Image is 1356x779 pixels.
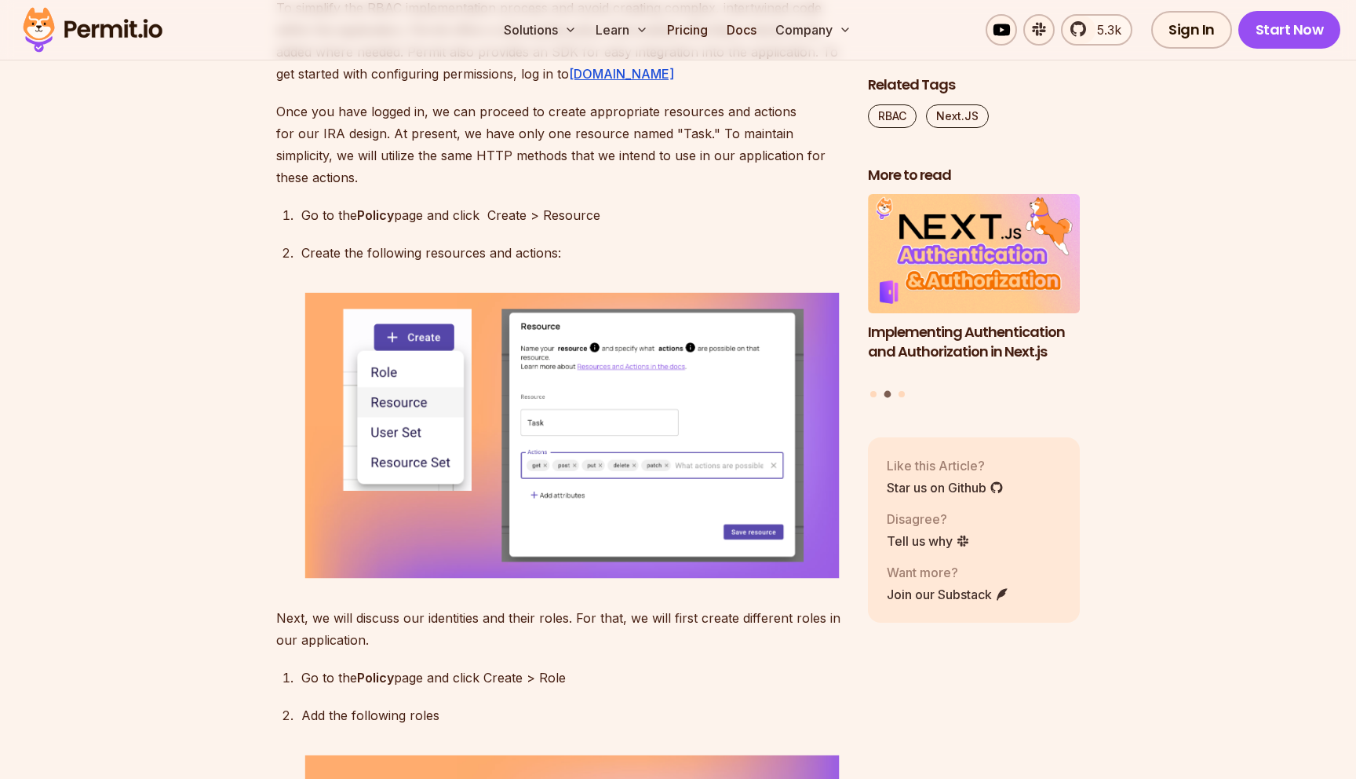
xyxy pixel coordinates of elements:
[899,391,905,397] button: Go to slide 3
[868,104,917,128] a: RBAC
[868,195,1080,382] li: 2 of 3
[868,195,1080,314] img: Implementing Authentication and Authorization in Next.js
[887,510,970,528] p: Disagree?
[301,704,843,726] p: Add the following roles
[661,14,714,46] a: Pricing
[1151,11,1232,49] a: Sign In
[887,585,1009,604] a: Join our Substack
[589,14,654,46] button: Learn
[868,195,1080,382] a: Implementing Authentication and Authorization in Next.jsImplementing Authentication and Authoriza...
[301,667,843,689] p: Go to the page and click Create > Role
[887,478,1004,497] a: Star us on Github
[868,166,1080,185] h2: More to read
[357,207,394,223] strong: Policy
[498,14,583,46] button: Solutions
[301,242,843,264] p: Create the following resources and actions:
[1238,11,1341,49] a: Start Now
[887,456,1004,475] p: Like this Article?
[301,289,843,583] img: Frame 68089.png
[276,607,843,651] p: Next, we will discuss our identities and their roles. For that, we will first create different ro...
[868,323,1080,362] h3: Implementing Authentication and Authorization in Next.js
[870,391,877,397] button: Go to slide 1
[926,104,989,128] a: Next.JS
[868,195,1080,400] div: Posts
[868,75,1080,95] h2: Related Tags
[1061,14,1132,46] a: 5.3k
[769,14,858,46] button: Company
[569,66,674,82] a: [DOMAIN_NAME]
[357,670,394,686] strong: Policy
[301,204,843,226] p: Go to the page and click Create > Resource
[16,3,169,57] img: Permit logo
[1088,20,1121,39] span: 5.3k
[887,532,970,550] a: Tell us why
[276,101,843,188] p: Once you have logged in, we can proceed to create appropriate resources and actions for our IRA d...
[720,14,763,46] a: Docs
[887,563,1009,582] p: Want more?
[884,391,891,398] button: Go to slide 2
